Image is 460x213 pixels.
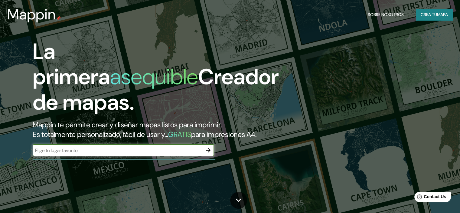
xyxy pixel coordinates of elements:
button: Sobre nosotros [365,9,406,20]
font: Creador de mapas. [33,63,279,116]
font: Sobre nosotros [368,12,404,17]
font: La primera [33,37,110,91]
font: para impresiones A4. [191,130,256,139]
iframe: Help widget launcher [406,189,453,206]
font: GRATIS [168,130,191,139]
button: Crea tumapa [416,9,453,20]
img: pin de mapeo [56,16,61,21]
font: Mappin te permite crear y diseñar mapas listos para imprimir. [33,120,222,129]
font: Crea tu [421,12,437,17]
input: Elige tu lugar favorito [33,147,202,154]
font: Es totalmente personalizado, fácil de usar y... [33,130,168,139]
font: Mappin [7,5,56,24]
font: mapa [437,12,448,17]
font: asequible [110,63,198,91]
